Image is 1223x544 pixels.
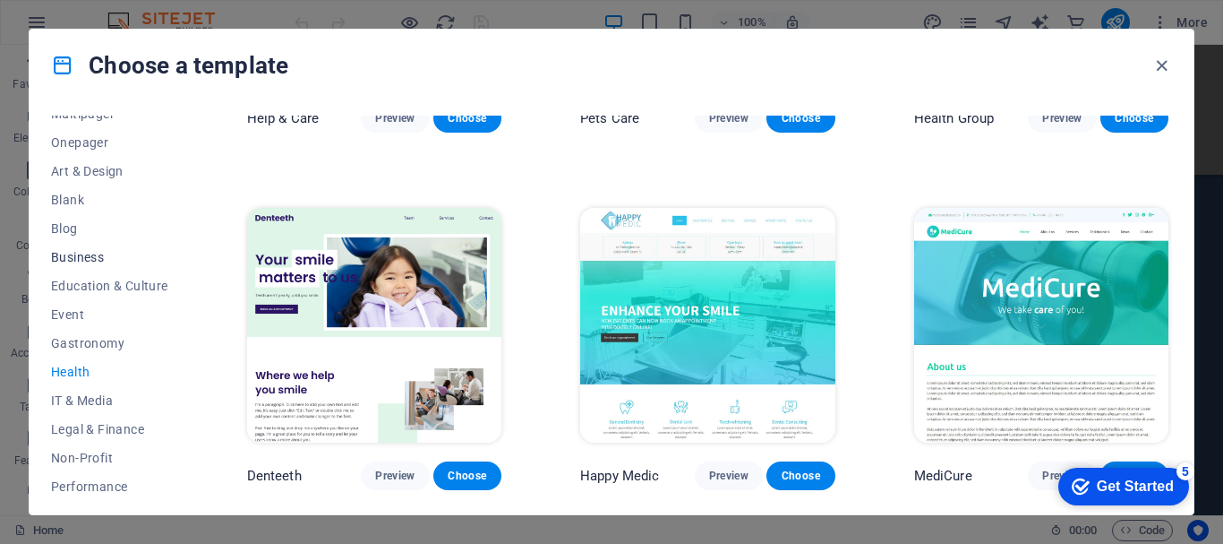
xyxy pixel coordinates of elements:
span: Business [51,250,168,264]
span: Choose [1115,111,1154,125]
div: 5 [128,4,146,22]
div: Get Started 5 items remaining, 0% complete [10,9,141,47]
span: Choose [781,111,820,125]
span: Gastronomy [51,336,168,350]
span: Performance [51,479,168,494]
div: Get Started [48,20,125,36]
button: Blank [51,186,168,214]
button: Business [51,243,168,272]
button: Health [51,358,168,386]
button: Event [51,300,168,329]
span: Art & Design [51,164,168,178]
button: Choose [1100,104,1168,133]
button: Preview [361,462,429,490]
span: Choose [448,469,487,483]
button: Preview [361,104,429,133]
button: Onepager [51,128,168,157]
button: Blog [51,214,168,243]
span: Preview [1042,469,1082,483]
button: IT & Media [51,386,168,415]
img: Happy Medic [580,208,834,443]
span: Blog [51,221,168,236]
img: Denteeth [247,208,501,443]
button: Choose [433,462,501,490]
span: Choose [448,111,487,125]
button: Legal & Finance [51,415,168,444]
button: Education & Culture [51,272,168,300]
img: MediCure [914,208,1168,443]
span: Preview [375,111,415,125]
p: Happy Medic [580,467,660,485]
button: Preview [695,462,763,490]
span: IT & Media [51,393,168,408]
h4: Choose a template [51,51,288,80]
button: Choose [766,104,834,133]
span: Blank [51,193,168,207]
p: Pets Care [580,109,639,127]
button: Performance [51,472,168,501]
button: Non-Profit [51,444,168,472]
span: Preview [375,469,415,483]
button: Preview [1028,104,1096,133]
button: Choose [433,104,501,133]
span: Legal & Finance [51,422,168,436]
span: Preview [709,469,748,483]
p: Denteeth [247,467,302,485]
p: Health Group [914,109,995,127]
button: 1 [41,316,64,321]
span: Health [51,365,168,379]
button: Preview [695,104,763,133]
span: Non-Profit [51,451,168,465]
span: Preview [709,111,748,125]
span: Education & Culture [51,279,168,293]
button: Gastronomy [51,329,168,358]
button: Choose [766,462,834,490]
p: Help & Care [247,109,320,127]
span: Choose [781,469,820,483]
button: Art & Design [51,157,168,186]
span: Event [51,307,168,322]
button: 2 [41,340,64,344]
p: MediCure [914,467,972,485]
span: Preview [1042,111,1082,125]
button: 3 [41,364,64,368]
span: Onepager [51,135,168,150]
button: Preview [1028,462,1096,490]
